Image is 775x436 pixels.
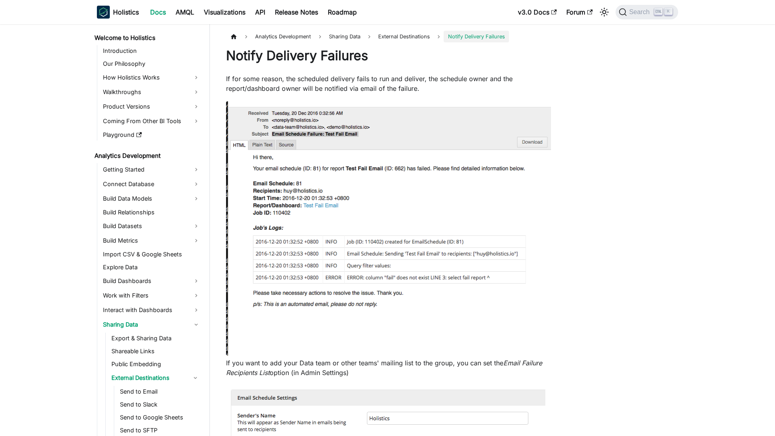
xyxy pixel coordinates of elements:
[117,425,203,436] a: Send to SFTP
[92,32,203,44] a: Welcome to Holistics
[101,86,203,99] a: Walkthroughs
[101,129,203,140] a: Playground
[117,386,203,397] a: Send to Email
[101,262,203,273] a: Explore Data
[101,163,203,176] a: Getting Started
[101,207,203,218] a: Build Relationships
[226,48,551,64] h1: Notify Delivery Failures
[101,220,203,233] a: Build Datasets
[627,8,655,16] span: Search
[171,6,199,19] a: AMQL
[101,275,203,287] a: Build Dashboards
[101,100,203,113] a: Product Versions
[92,150,203,161] a: Analytics Development
[598,6,611,19] button: Switch between dark and light mode (currently light mode)
[250,6,270,19] a: API
[109,333,203,344] a: Export & Sharing Data
[101,192,203,205] a: Build Data Models
[226,359,542,377] em: Email Failure Recipients List
[444,31,509,42] span: Notify Delivery Failures
[109,346,203,357] a: Shareable Links
[109,371,188,384] a: External Destinations
[101,304,203,317] a: Interact with Dashboards
[101,249,203,260] a: Import CSV & Google Sheets
[113,7,139,17] b: Holistics
[513,6,561,19] a: v3.0 Docs
[616,5,678,19] button: Search (Ctrl+K)
[374,31,434,42] a: External Destinations
[101,71,203,84] a: How Holistics Works
[117,399,203,410] a: Send to Slack
[270,6,323,19] a: Release Notes
[101,318,203,331] a: Sharing Data
[226,31,241,42] a: Home page
[101,178,203,191] a: Connect Database
[378,34,430,40] span: External Destinations
[97,6,110,19] img: Holistics
[117,412,203,423] a: Send to Google Sheets
[101,58,203,69] a: Our Philosophy
[101,289,203,302] a: Work with Filters
[109,358,203,370] a: Public Embedding
[226,358,551,377] p: If you want to add your Data team or other teams' mailing list to the group, you can set the opti...
[101,234,203,247] a: Build Metrics
[188,371,203,384] button: Collapse sidebar category 'External Destinations'
[89,24,210,436] nav: Docs sidebar
[251,31,315,42] span: Analytics Development
[323,6,362,19] a: Roadmap
[664,8,672,15] kbd: K
[226,74,551,93] p: If for some reason, the scheduled delivery fails to run and deliver, the schedule owner and the r...
[145,6,171,19] a: Docs
[325,31,364,42] span: Sharing Data
[199,6,250,19] a: Visualizations
[97,6,139,19] a: HolisticsHolistics
[561,6,597,19] a: Forum
[226,31,551,42] nav: Breadcrumbs
[101,115,203,128] a: Coming From Other BI Tools
[101,45,203,57] a: Introduction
